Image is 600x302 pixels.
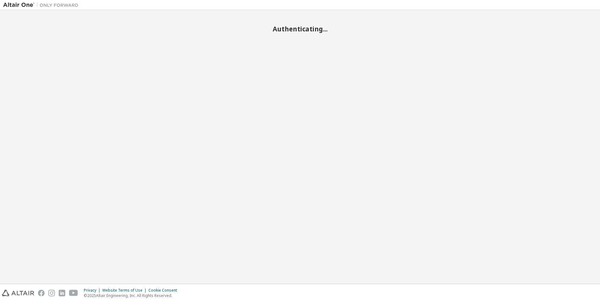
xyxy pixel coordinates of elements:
[148,288,181,293] div: Cookie Consent
[59,290,65,296] img: linkedin.svg
[84,293,181,298] p: © 2025 Altair Engineering, Inc. All Rights Reserved.
[102,288,148,293] div: Website Terms of Use
[48,290,55,296] img: instagram.svg
[69,290,78,296] img: youtube.svg
[2,290,34,296] img: altair_logo.svg
[84,288,102,293] div: Privacy
[3,25,597,33] h2: Authenticating...
[3,2,82,8] img: Altair One
[38,290,45,296] img: facebook.svg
